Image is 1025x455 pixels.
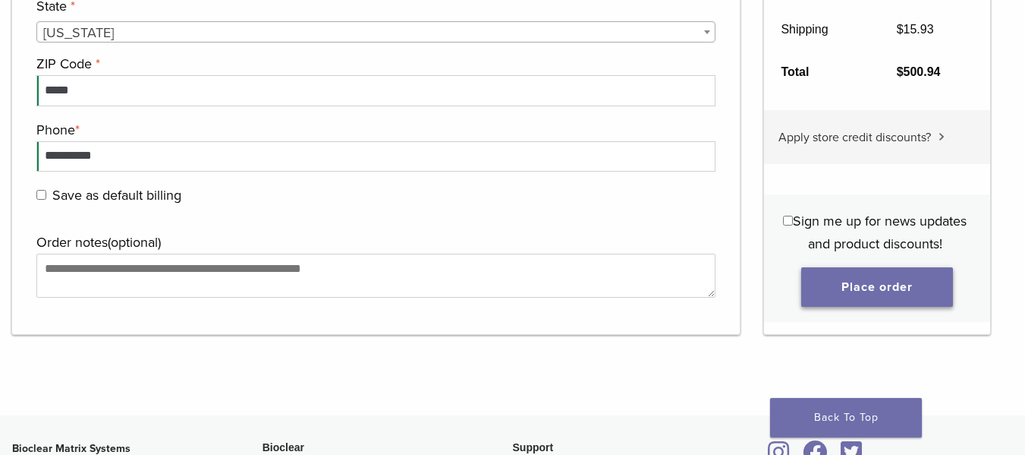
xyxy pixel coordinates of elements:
input: Save as default billing [36,190,46,200]
bdi: 500.94 [897,65,941,78]
span: Bioclear [263,441,304,453]
bdi: 15.93 [897,23,934,36]
strong: Bioclear Matrix Systems [12,442,130,455]
span: Florida [37,22,715,43]
label: Order notes [36,231,712,254]
span: Support [513,441,554,453]
img: caret.svg [939,133,945,141]
button: Place order [801,267,953,307]
span: Apply store credit discounts? [778,130,931,145]
label: Phone [36,118,712,141]
a: Back To Top [770,398,922,438]
span: Sign me up for news updates and product discounts! [793,213,967,252]
label: ZIP Code [36,52,712,75]
span: $ [897,23,904,36]
input: Sign me up for news updates and product discounts! [783,216,793,226]
span: State [36,21,715,43]
th: Shipping [764,8,879,51]
span: (optional) [108,234,161,251]
label: Save as default billing [36,184,712,207]
span: $ [897,65,904,78]
th: Total [764,51,879,93]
